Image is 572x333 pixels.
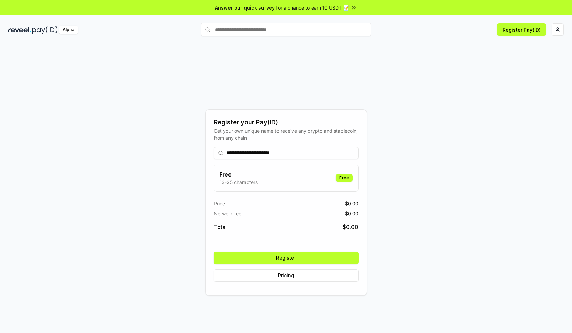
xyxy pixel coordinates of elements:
span: $ 0.00 [345,210,359,217]
div: Get your own unique name to receive any crypto and stablecoin, from any chain [214,127,359,141]
span: $ 0.00 [345,200,359,207]
button: Pricing [214,269,359,282]
button: Register [214,252,359,264]
span: $ 0.00 [343,223,359,231]
img: reveel_dark [8,26,31,34]
div: Free [336,174,353,182]
p: 13-25 characters [220,179,258,186]
button: Register Pay(ID) [497,23,546,36]
span: Price [214,200,225,207]
span: for a chance to earn 10 USDT 📝 [276,4,349,11]
img: pay_id [32,26,58,34]
span: Network fee [214,210,241,217]
span: Total [214,223,227,231]
h3: Free [220,170,258,179]
span: Answer our quick survey [215,4,275,11]
div: Alpha [59,26,78,34]
div: Register your Pay(ID) [214,118,359,127]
